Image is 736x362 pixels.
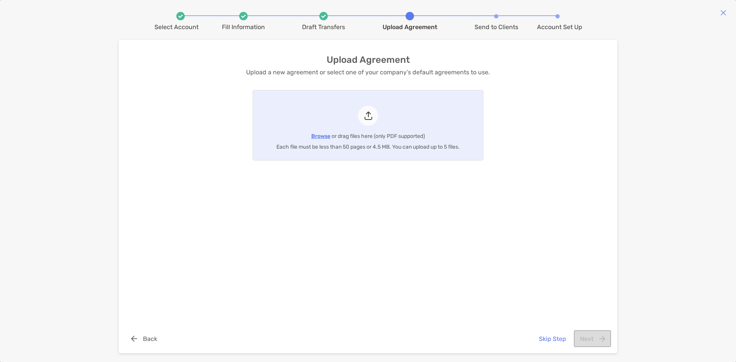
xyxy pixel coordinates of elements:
[311,133,330,139] span: Browse
[131,336,137,342] img: button icon
[327,55,410,64] h3: Upload Agreement
[222,23,265,31] div: Fill Information
[720,10,726,16] img: close modal
[537,23,582,31] div: Account Set Up
[302,23,345,31] div: Draft Transfers
[383,23,437,31] div: Upload Agreement
[241,15,246,18] img: white check
[246,67,490,77] p: Upload a new agreement or select one of your company’s default agreements to use.
[321,15,326,18] img: white check
[475,23,518,31] div: Send to Clients
[178,15,183,18] img: white check
[533,330,572,347] button: Skip Step
[125,330,163,347] button: Back
[154,23,199,31] div: Select Account
[332,133,425,139] span: or drag files here (only PDF supported)
[276,144,460,151] span: Each file must be less than 50 pages or 4.5 MB. You can upload up to 5 files.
